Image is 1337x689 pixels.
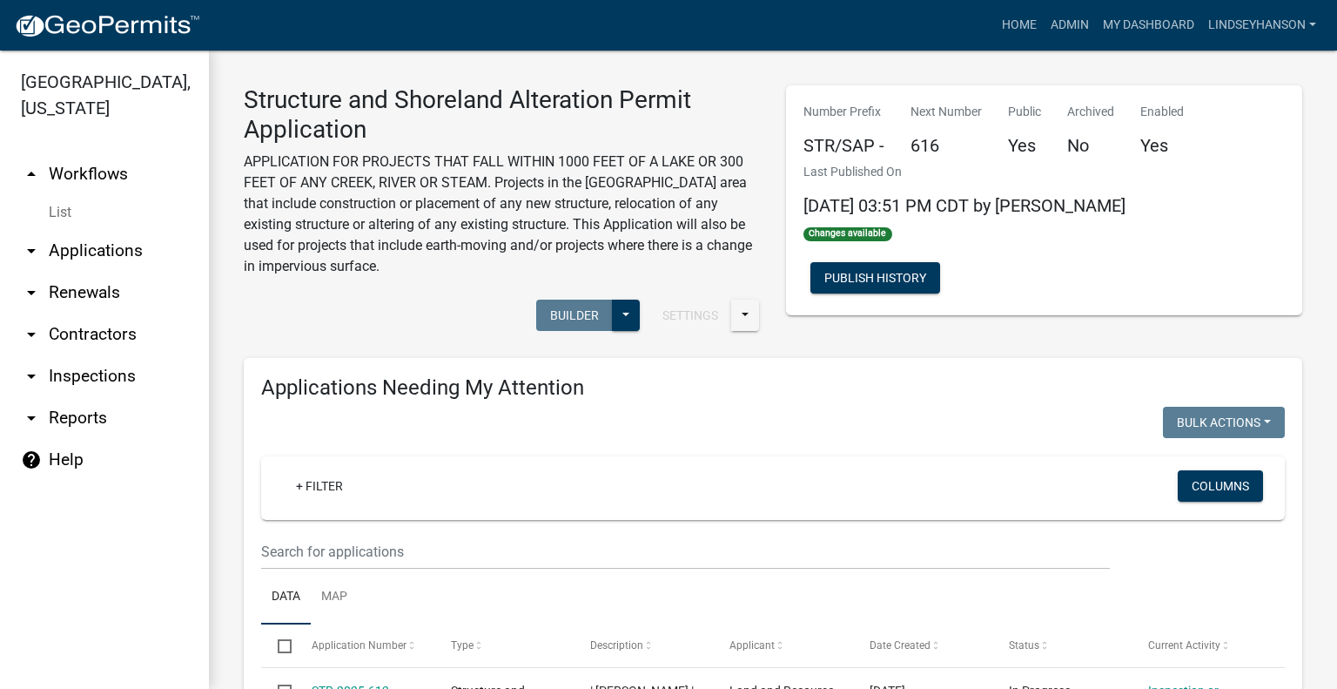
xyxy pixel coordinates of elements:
[713,625,852,666] datatable-header-cell: Applicant
[803,103,884,121] p: Number Prefix
[21,164,42,185] i: arrow_drop_up
[810,262,940,294] button: Publish History
[870,639,931,652] span: Date Created
[574,625,713,666] datatable-header-cell: Description
[1009,639,1039,652] span: Status
[648,300,732,331] button: Settings
[1067,103,1114,121] p: Archived
[803,163,1125,181] p: Last Published On
[1132,625,1271,666] datatable-header-cell: Current Activity
[21,324,42,345] i: arrow_drop_down
[1008,103,1041,121] p: Public
[1140,103,1184,121] p: Enabled
[282,470,357,502] a: + Filter
[21,408,42,429] i: arrow_drop_down
[434,625,574,666] datatable-header-cell: Type
[294,625,433,666] datatable-header-cell: Application Number
[1148,639,1220,652] span: Current Activity
[1044,9,1096,42] a: Admin
[312,639,406,652] span: Application Number
[244,85,760,144] h3: Structure and Shoreland Alteration Permit Application
[910,135,982,156] h5: 616
[803,227,892,241] span: Changes available
[910,103,982,121] p: Next Number
[1201,9,1323,42] a: Lindseyhanson
[21,282,42,303] i: arrow_drop_down
[852,625,991,666] datatable-header-cell: Date Created
[261,534,1110,570] input: Search for applications
[311,570,358,625] a: Map
[1096,9,1201,42] a: My Dashboard
[21,449,42,470] i: help
[244,152,760,277] p: APPLICATION FOR PROJECTS THAT FALL WITHIN 1000 FEET OF A LAKE OR 300 FEET OF ANY CREEK, RIVER OR ...
[590,639,643,652] span: Description
[1163,407,1285,438] button: Bulk Actions
[803,195,1125,216] span: [DATE] 03:51 PM CDT by [PERSON_NAME]
[21,366,42,387] i: arrow_drop_down
[1140,135,1184,156] h5: Yes
[810,273,940,287] wm-modal-confirm: Workflow Publish History
[261,625,294,666] datatable-header-cell: Select
[1008,135,1041,156] h5: Yes
[992,625,1132,666] datatable-header-cell: Status
[1067,135,1114,156] h5: No
[1178,470,1263,502] button: Columns
[995,9,1044,42] a: Home
[803,135,884,156] h5: STR/SAP -
[536,300,613,331] button: Builder
[451,639,474,652] span: Type
[21,240,42,261] i: arrow_drop_down
[729,639,775,652] span: Applicant
[261,375,1285,401] h4: Applications Needing My Attention
[261,570,311,625] a: Data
